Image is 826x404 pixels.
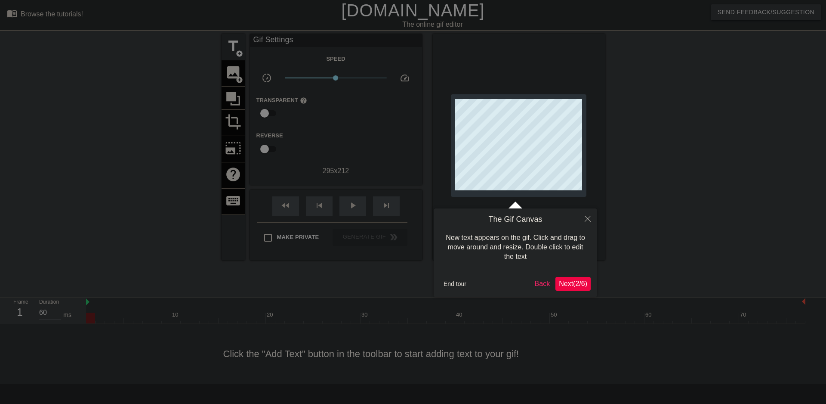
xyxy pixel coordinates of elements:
button: Close [578,208,597,228]
button: Back [531,277,554,291]
div: New text appears on the gif. Click and drag to move around and resize. Double click to edit the text [440,224,591,270]
button: End tour [440,277,470,290]
h4: The Gif Canvas [440,215,591,224]
span: Next ( 2 / 6 ) [559,280,587,287]
button: Next [555,277,591,291]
